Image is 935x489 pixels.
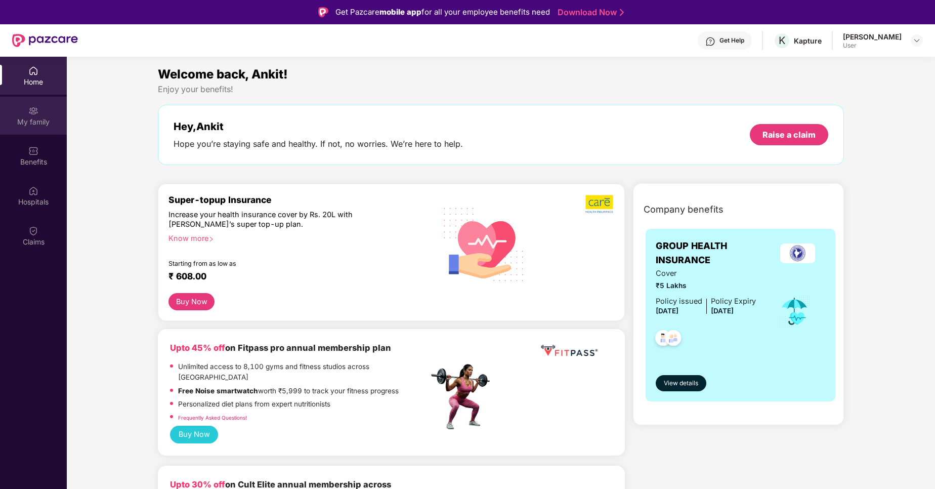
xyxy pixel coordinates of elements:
[620,7,624,18] img: Stroke
[170,343,225,353] b: Upto 45% off
[174,120,463,133] div: Hey, Ankit
[661,327,686,352] img: svg+xml;base64,PHN2ZyB4bWxucz0iaHR0cDovL3d3dy53My5vcmcvMjAwMC9zdmciIHdpZHRoPSI0OC45NDMiIGhlaWdodD...
[28,226,38,236] img: svg+xml;base64,PHN2ZyBpZD0iQ2xhaW0iIHhtbG5zPSJodHRwOi8vd3d3LnczLm9yZy8yMDAwL3N2ZyIgd2lkdGg9IjIwIi...
[656,375,707,391] button: View details
[719,36,744,45] div: Get Help
[170,343,391,353] b: on Fitpass pro annual membership plan
[780,243,815,263] img: insurerLogo
[762,129,816,140] div: Raise a claim
[585,194,614,214] img: b5dec4f62d2307b9de63beb79f102df3.png
[178,387,258,395] strong: Free Noise smartwatch
[656,307,678,315] span: [DATE]
[170,426,218,444] button: Buy Now
[436,194,532,293] img: svg+xml;base64,PHN2ZyB4bWxucz0iaHR0cDovL3d3dy53My5vcmcvMjAwMC9zdmciIHhtbG5zOnhsaW5rPSJodHRwOi8vd3...
[335,6,550,18] div: Get Pazcare for all your employee benefits need
[168,233,422,240] div: Know more
[656,296,702,307] div: Policy issued
[539,341,600,360] img: fppp.png
[843,32,902,42] div: [PERSON_NAME]
[428,361,499,432] img: fpp.png
[178,399,330,410] p: Personalized diet plans from expert nutritionists
[778,295,811,328] img: icon
[28,186,38,196] img: svg+xml;base64,PHN2ZyBpZD0iSG9zcGl0YWxzIiB4bWxucz0iaHR0cDovL3d3dy53My5vcmcvMjAwMC9zdmciIHdpZHRoPS...
[178,361,428,383] p: Unlimited access to 8,100 gyms and fitness studios across [GEOGRAPHIC_DATA]
[656,280,756,291] span: ₹5 Lakhs
[794,36,822,46] div: Kapture
[174,139,463,149] div: Hope you’re staying safe and healthy. If not, no worries. We’re here to help.
[168,260,385,267] div: Starting from as low as
[208,236,214,242] span: right
[178,386,399,396] p: worth ₹5,999 to track your fitness progress
[779,34,785,47] span: K
[28,66,38,76] img: svg+xml;base64,PHN2ZyBpZD0iSG9tZSIgeG1sbnM9Imh0dHA6Ly93d3cudzMub3JnLzIwMDAvc3ZnIiB3aWR0aD0iMjAiIG...
[158,67,288,81] span: Welcome back, Ankit!
[711,307,734,315] span: [DATE]
[168,194,428,205] div: Super-topup Insurance
[644,202,724,217] span: Company benefits
[28,146,38,156] img: svg+xml;base64,PHN2ZyBpZD0iQmVuZWZpdHMiIHhtbG5zPSJodHRwOi8vd3d3LnczLm9yZy8yMDAwL3N2ZyIgd2lkdGg9Ij...
[178,415,247,421] a: Frequently Asked Questions!
[318,7,328,17] img: Logo
[168,293,215,310] button: Buy Now
[913,36,921,45] img: svg+xml;base64,PHN2ZyBpZD0iRHJvcGRvd24tMzJ4MzIiIHhtbG5zPSJodHRwOi8vd3d3LnczLm9yZy8yMDAwL3N2ZyIgd2...
[558,7,621,18] a: Download Now
[168,271,418,283] div: ₹ 608.00
[664,379,698,388] span: View details
[711,296,756,307] div: Policy Expiry
[12,34,78,47] img: New Pazcare Logo
[28,106,38,116] img: svg+xml;base64,PHN2ZyB3aWR0aD0iMjAiIGhlaWdodD0iMjAiIHZpZXdCb3g9IjAgMCAyMCAyMCIgZmlsbD0ibm9uZSIgeG...
[843,42,902,50] div: User
[705,36,715,47] img: svg+xml;base64,PHN2ZyBpZD0iSGVscC0zMngzMiIgeG1sbnM9Imh0dHA6Ly93d3cudzMub3JnLzIwMDAvc3ZnIiB3aWR0aD...
[651,327,675,352] img: svg+xml;base64,PHN2ZyB4bWxucz0iaHR0cDovL3d3dy53My5vcmcvMjAwMC9zdmciIHdpZHRoPSI0OC45NDMiIGhlaWdodD...
[656,239,771,268] span: GROUP HEALTH INSURANCE
[379,7,421,17] strong: mobile app
[656,268,756,279] span: Cover
[168,210,385,229] div: Increase your health insurance cover by Rs. 20L with [PERSON_NAME]’s super top-up plan.
[158,84,843,95] div: Enjoy your benefits!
